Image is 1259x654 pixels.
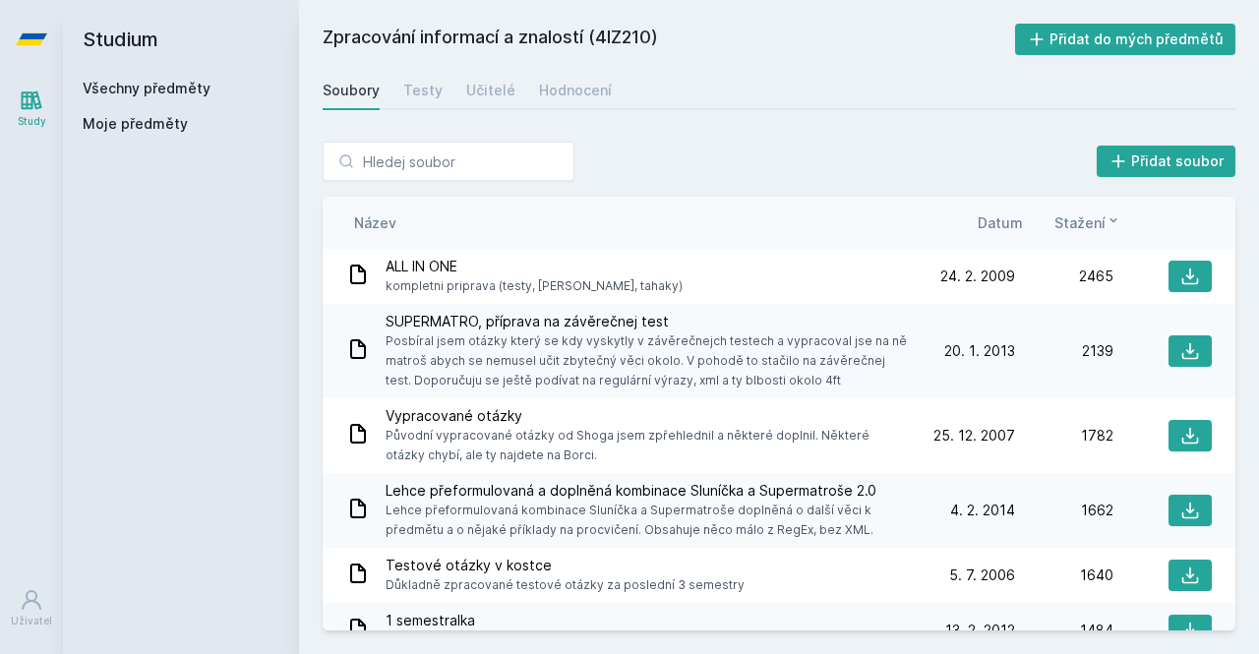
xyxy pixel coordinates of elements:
[403,81,443,100] div: Testy
[386,257,683,276] span: ALL IN ONE
[1097,146,1236,177] button: Přidat soubor
[933,426,1015,446] span: 25. 12. 2007
[1015,621,1113,640] div: 1484
[386,312,909,331] span: SUPERMATRO, příprava na závěrečnej test
[403,71,443,110] a: Testy
[323,71,380,110] a: Soubory
[386,611,540,630] span: 1 semestralka
[539,81,612,100] div: Hodnocení
[978,212,1023,233] button: Datum
[940,267,1015,286] span: 24. 2. 2009
[949,565,1015,585] span: 5. 7. 2006
[4,79,59,139] a: Study
[539,71,612,110] a: Hodnocení
[386,276,683,296] span: kompletni priprava (testy, [PERSON_NAME], tahaky)
[386,575,745,595] span: Důkladně zpracované testové otázky za poslední 3 semestry
[386,406,909,426] span: Vypracované otázky
[11,614,52,628] div: Uživatel
[1015,501,1113,520] div: 1662
[386,426,909,465] span: Původní vypracované otázky od Shoga jsem zpřehlednil a některé doplnil. Některé otázky chybí, ale...
[323,81,380,100] div: Soubory
[1015,426,1113,446] div: 1782
[386,481,909,501] span: Lehce přeformulovaná a doplněná kombinace Sluníčka a Supermatroše 2.0
[1015,24,1236,55] button: Přidat do mých předmětů
[466,81,515,100] div: Učitelé
[386,556,745,575] span: Testové otázky v kostce
[944,341,1015,361] span: 20. 1. 2013
[1015,565,1113,585] div: 1640
[1054,212,1106,233] span: Stažení
[950,501,1015,520] span: 4. 2. 2014
[386,501,909,540] span: Lehce přeformulovaná kombinace Sluníčka a Supermatroše doplněná o další věci k předmětu a o nějak...
[4,578,59,638] a: Uživatel
[466,71,515,110] a: Učitelé
[1054,212,1121,233] button: Stažení
[83,80,210,96] a: Všechny předměty
[1015,267,1113,286] div: 2465
[1015,341,1113,361] div: 2139
[18,114,46,129] div: Study
[354,212,396,233] button: Název
[945,621,1015,640] span: 13. 2. 2012
[83,114,188,134] span: Moje předměty
[323,142,574,181] input: Hledej soubor
[386,331,909,390] span: Posbíral jsem otázky který se kdy vyskytly v závěrečnejch testech a vypracoval jse na ně matroš a...
[323,24,1015,55] h2: Zpracování informací a znalostí (4IZ210)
